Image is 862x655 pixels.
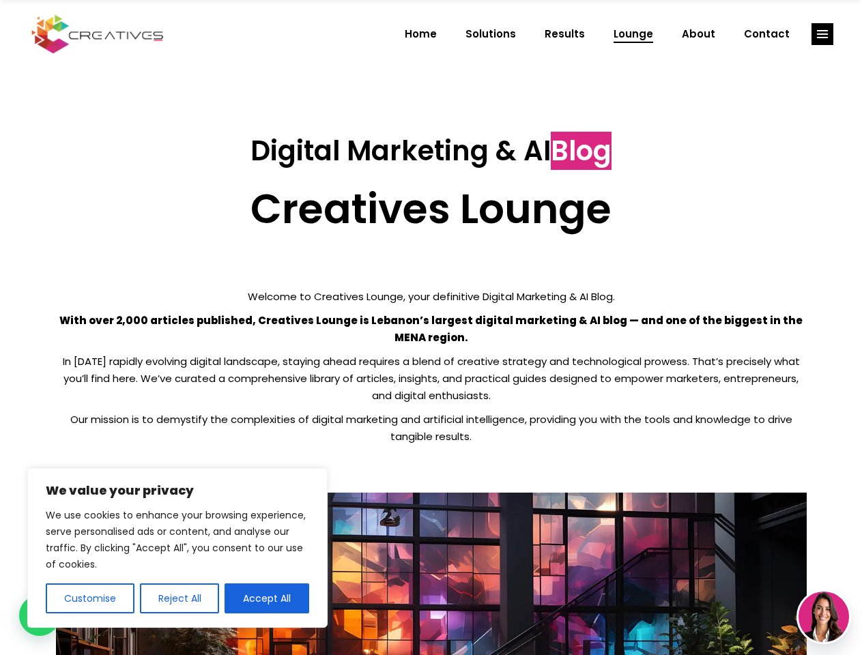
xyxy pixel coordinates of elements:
[530,16,599,52] a: Results
[730,16,804,52] a: Contact
[545,16,585,52] span: Results
[27,468,328,628] div: We value your privacy
[56,353,807,404] p: In [DATE] rapidly evolving digital landscape, staying ahead requires a blend of creative strategy...
[56,184,807,233] h2: Creatives Lounge
[59,313,803,345] strong: With over 2,000 articles published, Creatives Lounge is Lebanon’s largest digital marketing & AI ...
[451,16,530,52] a: Solutions
[405,16,437,52] span: Home
[56,288,807,305] p: Welcome to Creatives Lounge, your definitive Digital Marketing & AI Blog.
[614,16,653,52] span: Lounge
[56,134,807,167] h3: Digital Marketing & AI
[682,16,715,52] span: About
[19,595,60,636] div: WhatsApp contact
[225,583,309,613] button: Accept All
[811,23,833,45] a: link
[46,583,134,613] button: Customise
[46,507,309,572] p: We use cookies to enhance your browsing experience, serve personalised ads or content, and analys...
[140,583,220,613] button: Reject All
[599,16,667,52] a: Lounge
[56,411,807,445] p: Our mission is to demystify the complexities of digital marketing and artificial intelligence, pr...
[551,132,612,170] span: Blog
[799,592,849,642] img: agent
[744,16,790,52] span: Contact
[390,16,451,52] a: Home
[29,13,167,55] img: Creatives
[465,16,516,52] span: Solutions
[667,16,730,52] a: About
[46,482,309,499] p: We value your privacy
